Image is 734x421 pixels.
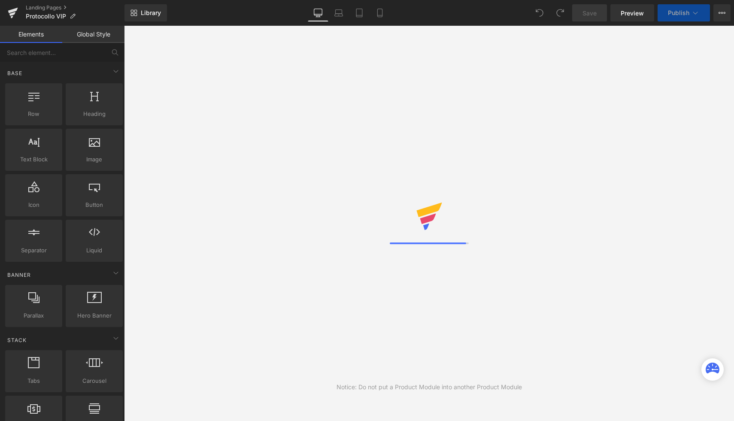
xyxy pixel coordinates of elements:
span: Parallax [8,311,60,320]
span: Save [582,9,597,18]
span: Liquid [68,246,120,255]
a: Landing Pages [26,4,124,11]
a: Preview [610,4,654,21]
span: Image [68,155,120,164]
span: Stack [6,336,27,344]
span: Carousel [68,376,120,385]
span: Tabs [8,376,60,385]
span: Preview [621,9,644,18]
button: More [713,4,731,21]
span: Publish [668,9,689,16]
span: Hero Banner [68,311,120,320]
span: Banner [6,271,32,279]
a: Laptop [328,4,349,21]
button: Publish [658,4,710,21]
span: Button [68,200,120,209]
span: Icon [8,200,60,209]
span: Separator [8,246,60,255]
button: Undo [531,4,548,21]
span: Text Block [8,155,60,164]
a: New Library [124,4,167,21]
div: Notice: Do not put a Product Module into another Product Module [337,382,522,392]
span: Heading [68,109,120,118]
a: Desktop [308,4,328,21]
span: Base [6,69,23,77]
a: Global Style [62,26,124,43]
a: Mobile [370,4,390,21]
span: Library [141,9,161,17]
span: Protocollo VIP [26,13,66,20]
span: Row [8,109,60,118]
button: Redo [552,4,569,21]
a: Tablet [349,4,370,21]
